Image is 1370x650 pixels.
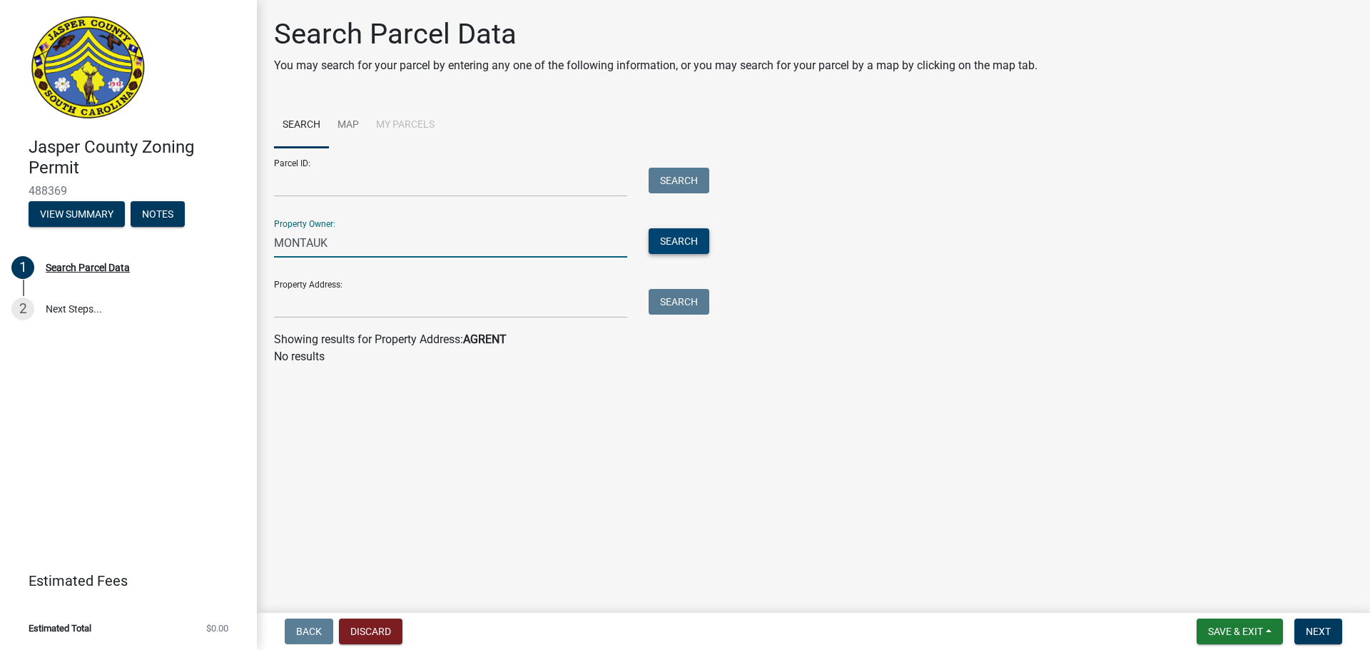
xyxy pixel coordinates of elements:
[274,331,1353,348] div: Showing results for Property Address:
[1306,626,1331,637] span: Next
[274,57,1037,74] p: You may search for your parcel by entering any one of the following information, or you may searc...
[29,624,91,633] span: Estimated Total
[1294,619,1342,644] button: Next
[649,228,709,254] button: Search
[274,103,329,148] a: Search
[29,15,148,122] img: Jasper County, South Carolina
[649,289,709,315] button: Search
[463,332,507,346] strong: AGRENT
[274,348,1353,365] p: No results
[339,619,402,644] button: Discard
[1208,626,1263,637] span: Save & Exit
[11,298,34,320] div: 2
[206,624,228,633] span: $0.00
[29,137,245,178] h4: Jasper County Zoning Permit
[11,567,234,595] a: Estimated Fees
[29,201,125,227] button: View Summary
[329,103,367,148] a: Map
[649,168,709,193] button: Search
[285,619,333,644] button: Back
[296,626,322,637] span: Back
[29,184,228,198] span: 488369
[11,256,34,279] div: 1
[29,209,125,220] wm-modal-confirm: Summary
[274,17,1037,51] h1: Search Parcel Data
[131,209,185,220] wm-modal-confirm: Notes
[46,263,130,273] div: Search Parcel Data
[1197,619,1283,644] button: Save & Exit
[131,201,185,227] button: Notes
